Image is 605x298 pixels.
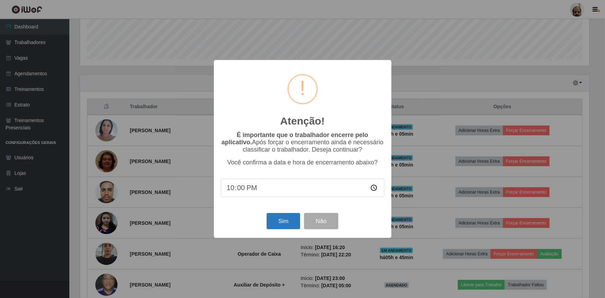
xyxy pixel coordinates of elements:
button: Não [304,213,338,229]
b: É importante que o trabalhador encerre pelo aplicativo. [222,131,368,146]
p: Após forçar o encerramento ainda é necessário classificar o trabalhador. Deseja continuar? [221,131,384,153]
button: Sim [267,213,300,229]
p: Você confirma a data e hora de encerramento abaixo? [221,159,384,166]
h2: Atenção! [280,115,325,127]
